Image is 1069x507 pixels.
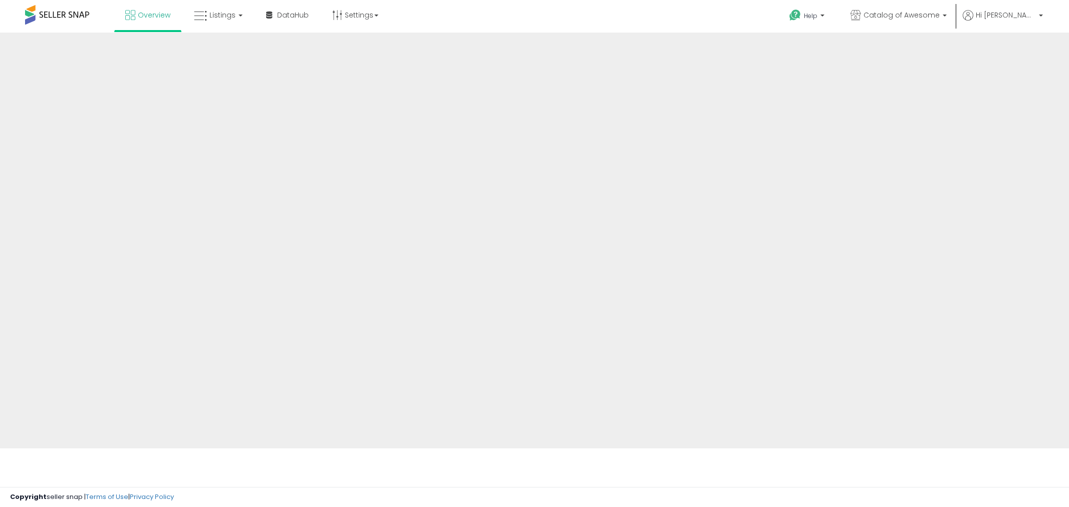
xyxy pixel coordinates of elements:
[277,10,309,20] span: DataHub
[781,2,834,33] a: Help
[963,10,1043,33] a: Hi [PERSON_NAME]
[789,9,801,22] i: Get Help
[976,10,1036,20] span: Hi [PERSON_NAME]
[209,10,236,20] span: Listings
[804,12,817,20] span: Help
[138,10,170,20] span: Overview
[864,10,940,20] span: Catalog of Awesome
